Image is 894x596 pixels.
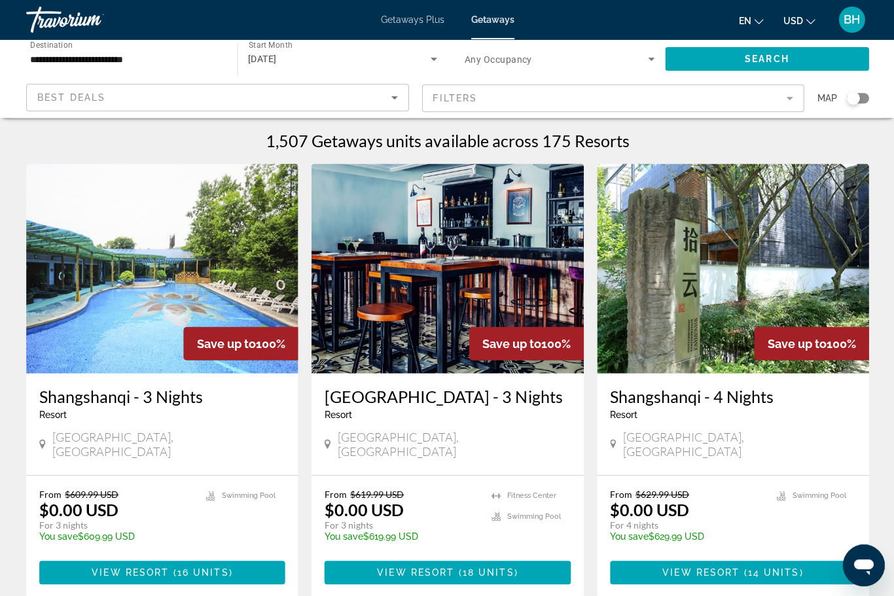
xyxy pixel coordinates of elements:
p: $619.99 USD [324,531,477,541]
span: en [738,16,750,26]
span: Swimming Pool [507,512,560,520]
mat-select: Sort by [37,90,397,105]
span: Swimming Pool [221,491,275,499]
span: 18 units [462,567,514,577]
button: Search [664,47,868,71]
img: DA10O01L.jpg [26,164,298,373]
span: View Resort [92,567,169,577]
span: Swimming Pool [791,491,845,499]
p: $0.00 USD [609,499,688,519]
span: $609.99 USD [65,488,118,499]
button: View Resort(16 units) [39,560,285,584]
span: You save [609,531,648,541]
span: You save [39,531,78,541]
span: Resort [39,409,67,419]
span: [GEOGRAPHIC_DATA], [GEOGRAPHIC_DATA] [337,429,570,458]
span: 16 units [177,567,228,577]
h1: 1,507 Getaways units available across 175 Resorts [266,131,629,150]
p: $609.99 USD [39,531,192,541]
span: You save [324,531,363,541]
span: ( ) [169,567,232,577]
span: Save up to [482,336,541,350]
span: From [39,488,62,499]
span: USD [782,16,802,26]
span: Save up to [196,336,255,350]
span: Start Month [248,41,292,50]
span: Fitness Center [507,491,556,499]
span: Resort [324,409,351,419]
span: [GEOGRAPHIC_DATA], [GEOGRAPHIC_DATA] [52,429,285,458]
div: 100% [753,326,868,360]
button: Filter [421,84,804,113]
p: $629.99 USD [609,531,762,541]
p: $0.00 USD [39,499,118,519]
span: 14 units [747,567,798,577]
span: [DATE] [248,54,277,64]
span: View Resort [662,567,739,577]
a: [GEOGRAPHIC_DATA] - 3 Nights [324,386,569,406]
a: Shangshanqi - 4 Nights [609,386,855,406]
a: Shangshanqi - 3 Nights [39,386,285,406]
p: For 4 nights [609,519,762,531]
span: Save up to [766,336,825,350]
p: For 3 nights [324,519,477,531]
p: For 3 nights [39,519,192,531]
a: Getaways Plus [381,14,444,25]
a: Getaways [471,14,514,25]
img: S362O01X.jpg [311,164,582,373]
span: View Resort [376,567,454,577]
span: $629.99 USD [635,488,688,499]
button: User Menu [834,6,868,33]
span: ( ) [739,567,802,577]
span: From [324,488,346,499]
span: ( ) [454,567,517,577]
button: View Resort(18 units) [324,560,569,584]
span: Best Deals [37,92,105,103]
button: Change currency [782,11,814,30]
iframe: Button to launch messaging window [842,544,884,586]
span: Search [743,54,788,64]
button: View Resort(14 units) [609,560,855,584]
button: Change language [738,11,762,30]
span: Any Occupancy [464,54,531,65]
span: Destination [30,40,73,49]
span: BH [843,13,859,26]
span: Resort [609,409,637,419]
a: Travorium [26,3,157,37]
img: DA10E01L.jpg [596,164,868,373]
div: 100% [183,326,298,360]
span: Map [816,89,836,107]
p: $0.00 USD [324,499,403,519]
div: 100% [469,326,583,360]
span: $619.99 USD [349,488,403,499]
span: [GEOGRAPHIC_DATA], [GEOGRAPHIC_DATA] [622,429,855,458]
span: From [609,488,632,499]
